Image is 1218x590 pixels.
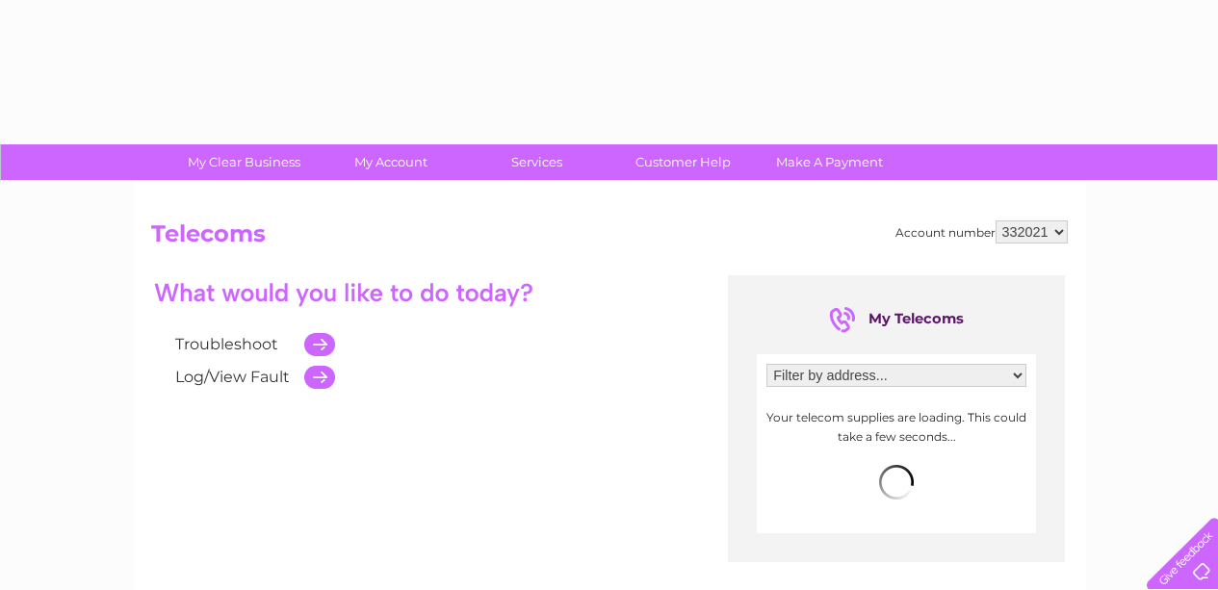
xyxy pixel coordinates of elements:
img: loading [879,465,914,500]
div: My Telecoms [829,304,964,335]
p: Your telecom supplies are loading. This could take a few seconds... [766,408,1026,445]
a: Log/View Fault [175,368,290,386]
a: My Clear Business [165,144,324,180]
a: Services [457,144,616,180]
a: My Account [311,144,470,180]
div: Account number [895,220,1068,244]
a: Make A Payment [750,144,909,180]
a: Customer Help [604,144,763,180]
h2: Telecoms [151,220,1068,257]
a: Troubleshoot [175,335,278,353]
